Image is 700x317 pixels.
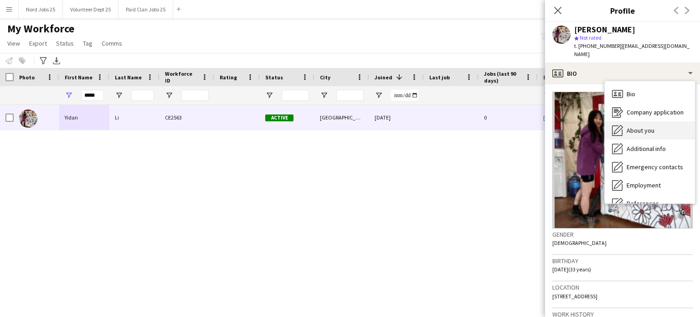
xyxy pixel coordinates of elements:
[391,90,418,101] input: Joined Filter Input
[63,0,118,18] button: Volunteer Dept 25
[181,90,209,101] input: Workforce ID Filter Input
[543,74,558,81] span: Email
[65,91,73,99] button: Open Filter Menu
[314,105,369,130] div: [GEOGRAPHIC_DATA]
[552,239,607,246] span: [DEMOGRAPHIC_DATA]
[115,91,123,99] button: Open Filter Menu
[545,62,700,84] div: Bio
[79,37,96,49] a: Tag
[160,105,214,130] div: CE2563
[580,34,602,41] span: Not rated
[375,74,392,81] span: Joined
[52,37,77,49] a: Status
[574,26,635,34] div: [PERSON_NAME]
[545,5,700,16] h3: Profile
[552,257,693,265] h3: Birthday
[81,90,104,101] input: First Name Filter Input
[627,145,666,153] span: Additional info
[552,266,591,273] span: [DATE] (33 years)
[38,55,49,66] app-action-btn: Advanced filters
[627,108,684,116] span: Company application
[98,37,126,49] a: Comms
[543,91,551,99] button: Open Filter Menu
[51,55,62,66] app-action-btn: Export XLSX
[165,70,198,84] span: Workforce ID
[484,70,521,84] span: Jobs (last 90 days)
[165,91,173,99] button: Open Filter Menu
[605,103,695,121] div: Company application
[220,74,237,81] span: Rating
[605,176,695,194] div: Employment
[19,74,35,81] span: Photo
[552,293,597,300] span: [STREET_ADDRESS]
[29,39,47,47] span: Export
[65,74,93,81] span: First Name
[627,126,654,135] span: About you
[7,22,74,36] span: My Workforce
[627,199,659,208] span: References
[320,74,330,81] span: City
[479,105,538,130] div: 0
[320,91,328,99] button: Open Filter Menu
[552,92,693,229] img: Crew avatar or photo
[83,39,93,47] span: Tag
[605,121,695,140] div: About you
[552,283,693,291] h3: Location
[336,90,364,101] input: City Filter Input
[552,230,693,239] h3: Gender
[115,74,142,81] span: Last Name
[265,114,293,121] span: Active
[627,163,683,171] span: Emergency contacts
[627,181,661,189] span: Employment
[605,158,695,176] div: Emergency contacts
[7,39,20,47] span: View
[605,194,695,213] div: References
[429,74,450,81] span: Last job
[369,105,424,130] div: [DATE]
[265,91,273,99] button: Open Filter Menu
[605,140,695,158] div: Additional info
[102,39,122,47] span: Comms
[4,37,24,49] a: View
[627,90,635,98] span: Bio
[605,85,695,103] div: Bio
[19,109,37,128] img: Yidan Li
[109,105,160,130] div: Li
[574,42,690,57] span: | [EMAIL_ADDRESS][DOMAIN_NAME]
[131,90,154,101] input: Last Name Filter Input
[574,42,622,49] span: t. [PHONE_NUMBER]
[56,39,74,47] span: Status
[282,90,309,101] input: Status Filter Input
[59,105,109,130] div: Yidan
[19,0,63,18] button: Nord Jobs 25
[26,37,51,49] a: Export
[375,91,383,99] button: Open Filter Menu
[265,74,283,81] span: Status
[118,0,173,18] button: Paid Clan Jobs 25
